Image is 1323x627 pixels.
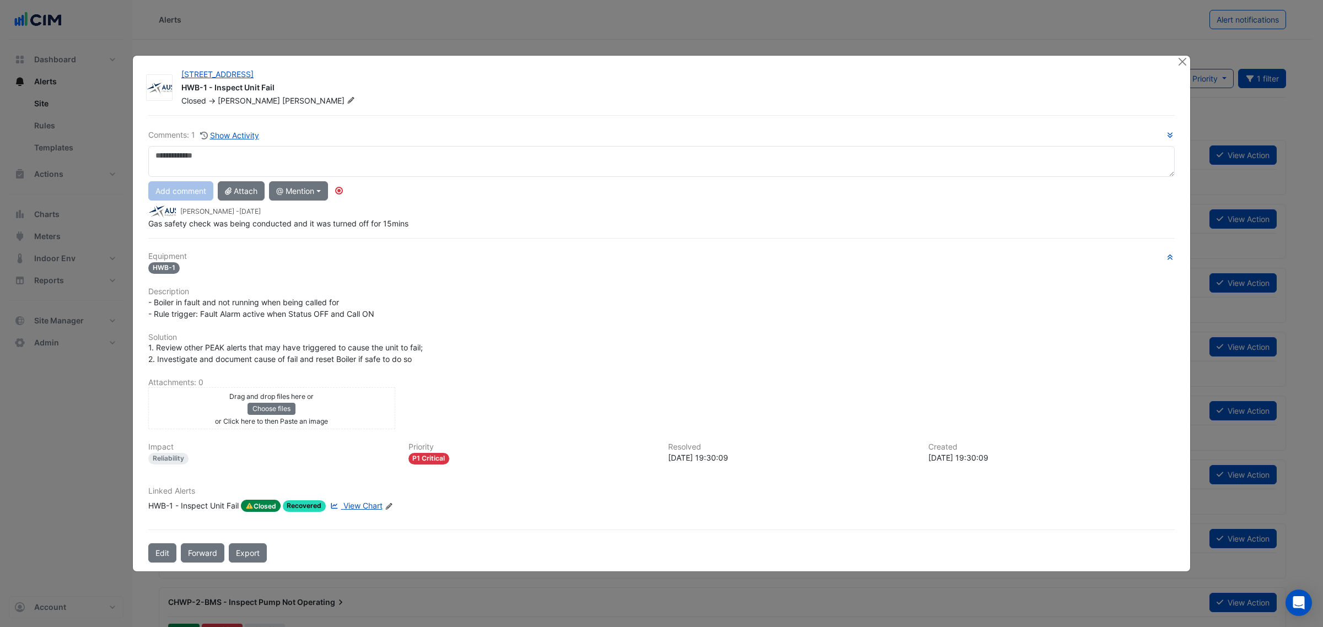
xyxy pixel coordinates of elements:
h6: Solution [148,333,1175,342]
h6: Created [928,442,1175,452]
div: Comments: 1 [148,129,260,142]
span: Closed [241,500,281,512]
span: View Chart [343,501,383,510]
div: [DATE] 19:30:09 [928,452,1175,463]
span: [PERSON_NAME] [218,96,280,105]
span: - Boiler in fault and not running when being called for - Rule trigger: Fault Alarm active when S... [148,298,374,318]
fa-icon: Edit Linked Alerts [385,502,393,510]
span: Gas safety check was being conducted and it was turned off for 15mins [148,219,408,228]
div: P1 Critical [408,453,450,464]
h6: Equipment [148,252,1175,261]
span: Recovered [283,500,326,512]
span: HWB-1 [148,262,180,274]
div: HWB-1 - Inspect Unit Fail [181,82,1164,95]
span: -> [208,96,216,105]
div: [DATE] 19:30:09 [668,452,915,463]
button: @ Mention [269,181,328,201]
div: HWB-1 - Inspect Unit Fail [148,500,239,512]
h6: Linked Alerts [148,487,1175,496]
a: View Chart [328,500,382,512]
span: 1. Review other PEAK alerts that may have triggered to cause the unit to fail; 2. Investigate and... [148,343,425,364]
span: Closed [181,96,206,105]
h6: Description [148,287,1175,296]
button: Forward [181,543,224,563]
div: Reliability [148,453,189,464]
span: 2025-07-28 19:30:09 [239,207,261,215]
a: [STREET_ADDRESS] [181,69,254,79]
small: or Click here to then Paste an image [215,417,328,425]
h6: Priority [408,442,655,452]
img: Australis Facilities Management [148,206,176,218]
span: [PERSON_NAME] [282,95,357,106]
h6: Impact [148,442,395,452]
small: Drag and drop files here or [229,392,314,401]
button: Edit [148,543,176,563]
div: Tooltip anchor [334,186,344,196]
button: Choose files [248,403,295,415]
img: Australis Facilities Management [147,83,172,94]
button: Show Activity [200,129,260,142]
button: Close [1176,56,1188,67]
div: Open Intercom Messenger [1286,590,1312,616]
button: Attach [218,181,265,201]
a: Export [229,543,267,563]
small: [PERSON_NAME] - [180,207,261,217]
h6: Attachments: 0 [148,378,1175,387]
h6: Resolved [668,442,915,452]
